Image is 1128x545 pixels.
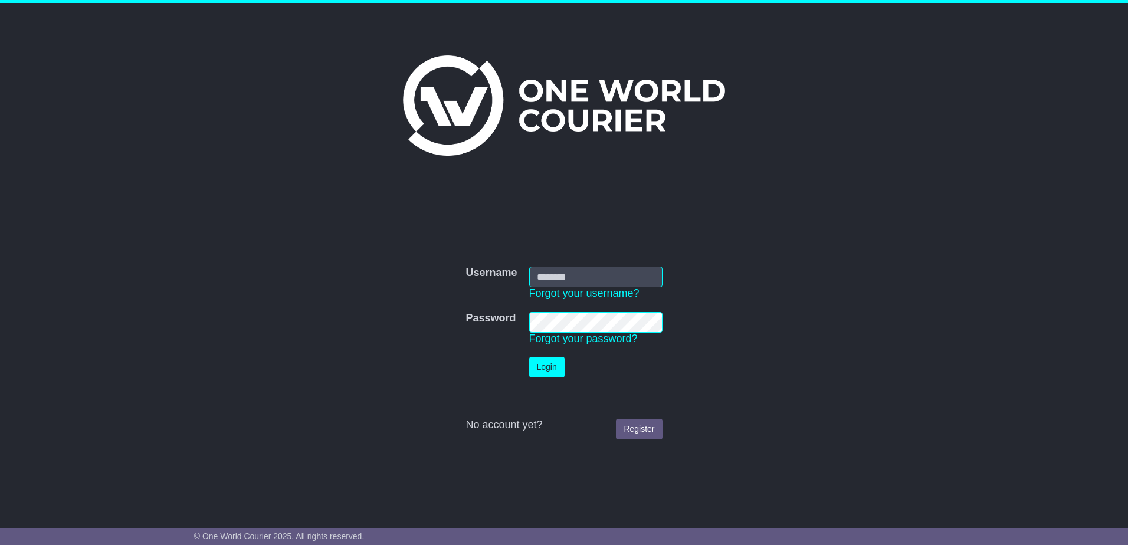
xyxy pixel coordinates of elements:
a: Forgot your password? [529,333,638,344]
button: Login [529,357,565,377]
span: © One World Courier 2025. All rights reserved. [194,531,365,541]
label: Password [465,312,516,325]
a: Register [616,419,662,439]
label: Username [465,267,517,280]
img: One World [403,55,725,156]
div: No account yet? [465,419,662,432]
a: Forgot your username? [529,287,640,299]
